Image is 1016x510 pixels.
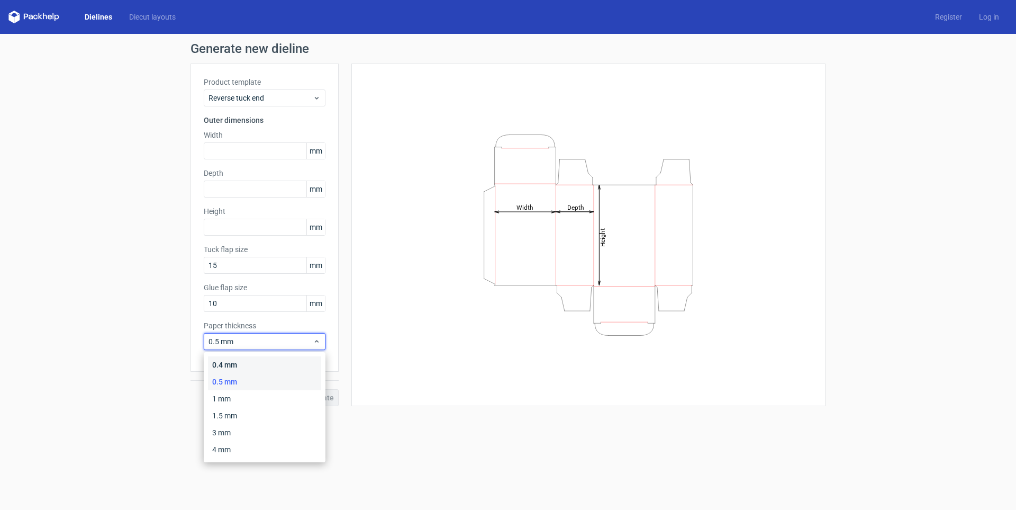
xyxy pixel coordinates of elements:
h1: Generate new dieline [190,42,825,55]
tspan: Width [516,203,533,211]
span: Reverse tuck end [208,93,313,103]
a: Dielines [76,12,121,22]
a: Register [927,12,970,22]
label: Paper thickness [204,320,325,331]
span: mm [306,257,325,273]
h3: Outer dimensions [204,115,325,126]
div: 1.5 mm [208,407,321,424]
div: 3 mm [208,424,321,441]
label: Glue flap size [204,282,325,293]
span: 0.5 mm [208,336,313,347]
label: Tuck flap size [204,244,325,255]
label: Depth [204,168,325,178]
div: 1 mm [208,390,321,407]
div: 0.4 mm [208,356,321,373]
span: mm [306,296,325,311]
label: Width [204,130,325,140]
span: mm [306,219,325,235]
div: 4 mm [208,441,321,458]
tspan: Height [599,228,606,246]
a: Log in [970,12,1008,22]
div: 0.5 mm [208,373,321,390]
tspan: Depth [567,203,584,211]
span: mm [306,143,325,159]
label: Height [204,206,325,217]
label: Product template [204,77,325,87]
span: mm [306,181,325,197]
a: Diecut layouts [121,12,184,22]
